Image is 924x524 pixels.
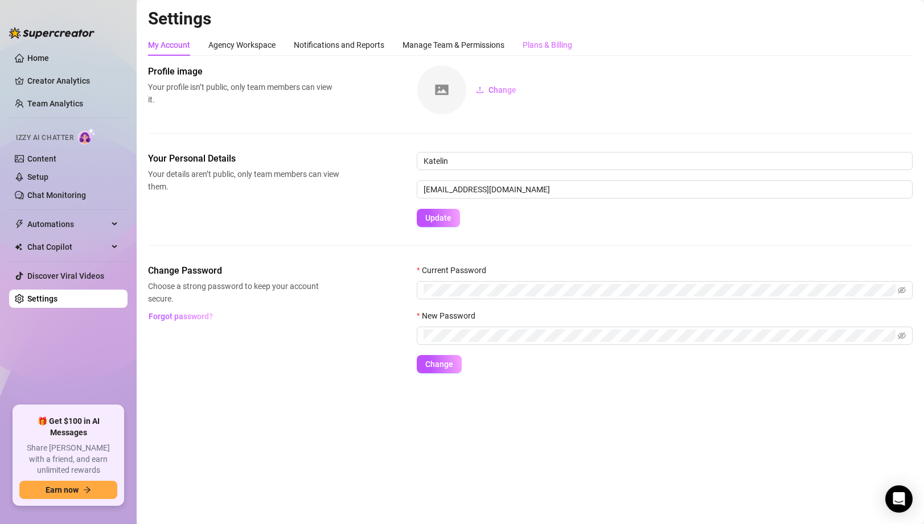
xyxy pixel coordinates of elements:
div: Plans & Billing [523,39,572,51]
a: Chat Monitoring [27,191,86,200]
span: eye-invisible [898,286,906,294]
button: Forgot password? [148,307,213,325]
span: eye-invisible [898,332,906,340]
input: Enter new email [417,180,913,199]
span: upload [476,86,484,94]
span: Change [488,85,516,94]
a: Content [27,154,56,163]
span: Update [425,213,451,222]
span: Automations [27,215,108,233]
button: Earn nowarrow-right [19,481,117,499]
a: Settings [27,294,58,303]
a: Setup [27,172,48,181]
a: Team Analytics [27,99,83,108]
label: New Password [417,310,483,322]
input: Current Password [424,284,896,296]
span: Earn now [46,485,79,494]
span: Choose a strong password to keep your account secure. [148,280,339,305]
span: Change Password [148,264,339,278]
img: square-placeholder.png [417,65,466,114]
span: Your details aren’t public, only team members can view them. [148,168,339,193]
div: Open Intercom Messenger [885,485,913,513]
button: Update [417,209,460,227]
label: Current Password [417,264,494,277]
a: Home [27,53,49,63]
span: Change [425,360,453,369]
img: Chat Copilot [15,243,22,251]
span: Your Personal Details [148,152,339,166]
input: New Password [424,329,896,342]
div: My Account [148,39,190,51]
span: Your profile isn’t public, only team members can view it. [148,81,339,106]
a: Discover Viral Videos [27,271,104,280]
button: Change [467,81,525,99]
span: Izzy AI Chatter [16,133,73,143]
img: logo-BBDzfeDw.svg [9,27,95,39]
span: 🎁 Get $100 in AI Messages [19,416,117,438]
div: Agency Workspace [208,39,276,51]
span: thunderbolt [15,220,24,229]
div: Manage Team & Permissions [403,39,504,51]
div: Notifications and Reports [294,39,384,51]
h2: Settings [148,8,913,30]
span: Chat Copilot [27,238,108,256]
a: Creator Analytics [27,72,118,90]
span: arrow-right [83,486,91,494]
span: Profile image [148,65,339,79]
button: Change [417,355,462,373]
input: Enter name [417,152,913,170]
span: Share [PERSON_NAME] with a friend, and earn unlimited rewards [19,443,117,476]
img: AI Chatter [78,128,96,145]
span: Forgot password? [149,312,213,321]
